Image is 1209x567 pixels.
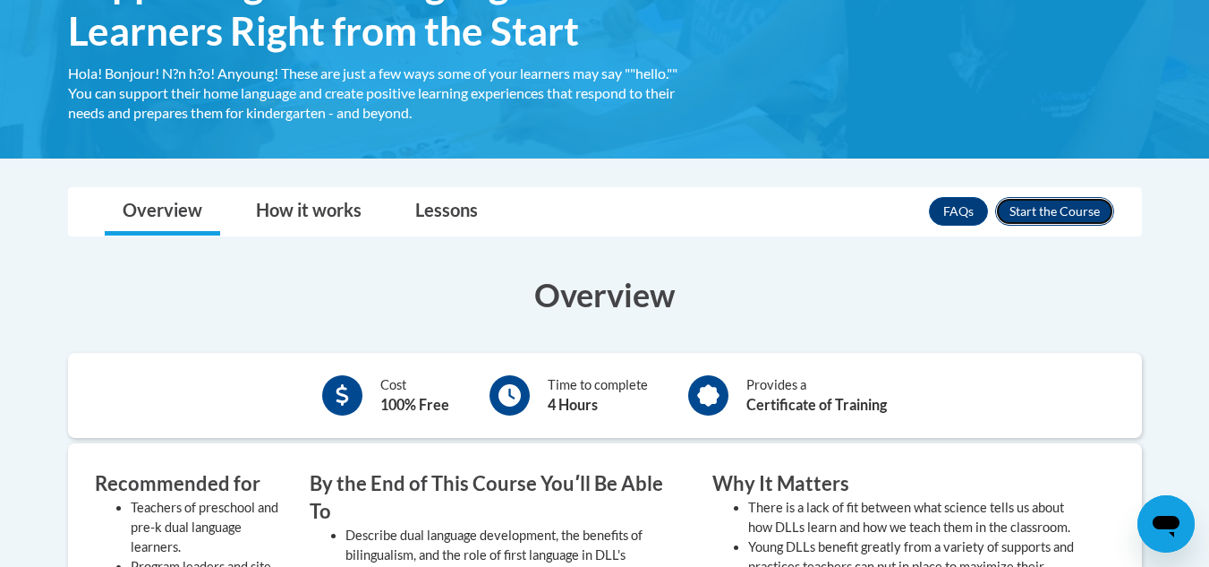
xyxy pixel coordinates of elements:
[746,396,887,413] b: Certificate of Training
[380,375,449,416] div: Cost
[995,197,1114,226] button: Enroll
[548,396,598,413] b: 4 Hours
[1137,495,1195,553] iframe: Button to launch messaging window
[380,396,449,413] b: 100% Free
[68,64,685,123] div: Hola! Bonjour! N?n h?o! Anyoung! These are just a few ways some of your learners may say ""hello....
[929,197,988,226] a: FAQs
[548,375,648,416] div: Time to complete
[712,470,1088,498] h3: Why It Matters
[131,498,283,557] li: Teachers of preschool and pre-k dual language learners.
[397,188,496,236] a: Lessons
[746,375,887,416] div: Provides a
[105,188,220,236] a: Overview
[238,188,379,236] a: How it works
[310,470,685,526] h3: By the End of This Course Youʹll Be Able To
[748,498,1088,537] li: There is a lack of fit between what science tells us about how DLLs learn and how we teach them i...
[68,272,1142,317] h3: Overview
[95,470,283,498] h3: Recommended for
